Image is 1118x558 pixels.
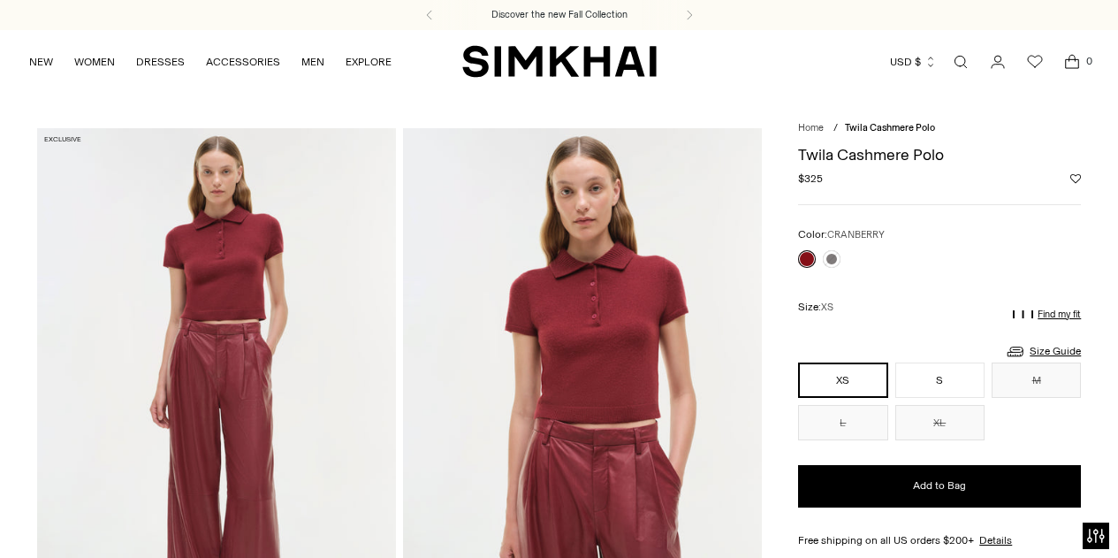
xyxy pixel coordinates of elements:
a: WOMEN [74,42,115,81]
span: 0 [1081,53,1097,69]
a: Size Guide [1005,340,1081,363]
a: Go to the account page [980,44,1015,80]
label: Size: [798,299,833,316]
div: Free shipping on all US orders $200+ [798,532,1081,548]
button: XS [798,363,887,398]
span: XS [821,302,833,313]
button: USD $ [890,42,937,81]
a: Details [979,532,1012,548]
a: Open cart modal [1054,44,1090,80]
button: Add to Wishlist [1070,173,1081,184]
span: $325 [798,171,823,187]
a: Wishlist [1017,44,1053,80]
a: Open search modal [943,44,978,80]
h1: Twila Cashmere Polo [798,147,1081,163]
label: Color: [798,226,885,243]
a: NEW [29,42,53,81]
button: M [992,363,1081,398]
button: L [798,405,887,440]
a: DRESSES [136,42,185,81]
a: Home [798,122,824,134]
a: EXPLORE [346,42,392,81]
span: CRANBERRY [827,229,885,241]
div: / [833,121,838,136]
button: S [895,363,985,398]
button: XL [895,405,985,440]
a: MEN [301,42,324,81]
button: Add to Bag [798,465,1081,508]
a: Discover the new Fall Collection [491,8,627,22]
a: SIMKHAI [462,44,657,79]
a: ACCESSORIES [206,42,280,81]
nav: breadcrumbs [798,121,1081,136]
span: Twila Cashmere Polo [845,122,935,134]
span: Add to Bag [913,478,966,493]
